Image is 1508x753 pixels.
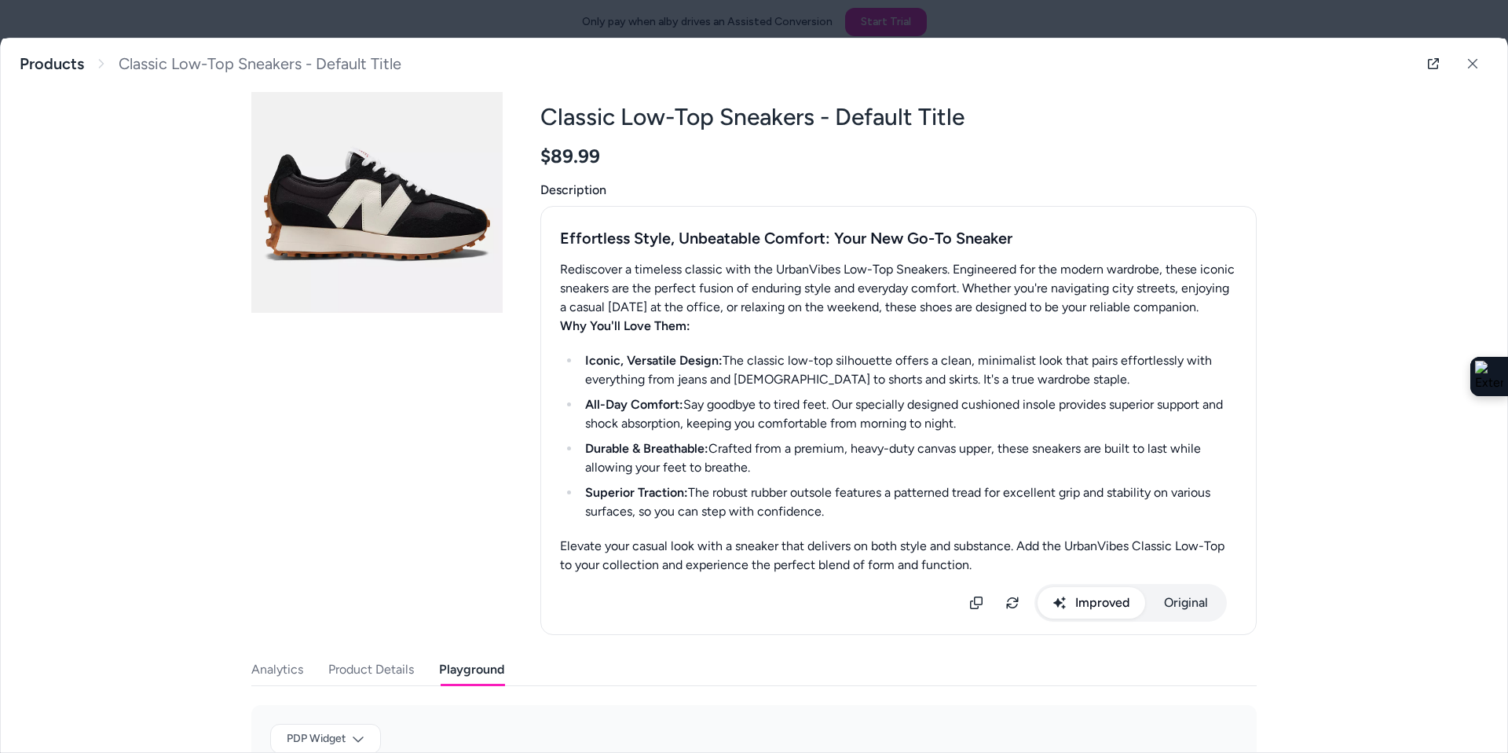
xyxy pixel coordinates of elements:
button: Improved [1038,587,1145,619]
span: Classic Low-Top Sneakers - Default Title [119,54,401,74]
span: $89.99 [540,145,600,168]
div: Elevate your casual look with a sneaker that delivers on both style and substance. Add the UrbanV... [560,537,1237,575]
button: Playground [439,654,504,685]
span: Description [540,181,1257,200]
strong: Superior Traction: [585,485,688,500]
a: Products [20,54,84,74]
div: Crafted from a premium, heavy-duty canvas upper, these sneakers are built to last while allowing ... [585,439,1237,477]
strong: Why You'll Love Them: [560,318,690,333]
div: The classic low-top silhouette offers a clean, minimalist look that pairs effortlessly with every... [585,351,1237,389]
div: Say goodbye to tired feet. Our specially designed cushioned insole provides superior support and ... [585,395,1237,433]
button: Product Details [328,654,414,685]
button: Original [1148,587,1224,619]
strong: Durable & Breathable: [585,441,708,456]
h3: Effortless Style, Unbeatable Comfort: Your New Go-To Sneaker [560,226,1237,251]
span: PDP Widget [287,731,346,747]
button: Analytics [251,654,303,685]
nav: breadcrumb [20,54,401,74]
img: ws327bl_nb_02_i.webp [251,61,503,313]
div: The robust rubber outsole features a patterned tread for excellent grip and stability on various ... [585,483,1237,521]
strong: Iconic, Versatile Design: [585,353,723,368]
div: Rediscover a timeless classic with the UrbanVibes Low-Top Sneakers. Engineered for the modern war... [560,260,1237,317]
strong: All-Day Comfort: [585,397,683,412]
h2: Classic Low-Top Sneakers - Default Title [540,102,1257,132]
